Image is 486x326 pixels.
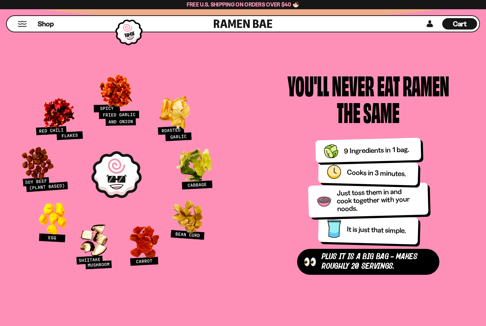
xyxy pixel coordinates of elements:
button: Mobile Menu Trigger [17,21,27,27]
span: Cart [453,20,467,28]
div: Same [363,98,400,125]
span: Free U.S. Shipping on Orders over $40 🍜 [187,1,300,8]
div: 9 Ingredients in 1 bag. [344,145,413,155]
a: Shop [38,18,54,30]
div: Plus It is a Big Bag - makes roughly 20 servings. [322,252,432,271]
div: Cart [442,16,477,32]
div: It is just that simple. [347,225,410,235]
div: Eat [377,72,400,98]
span: Shop [38,19,54,29]
div: the [337,98,360,125]
div: Cooks in 3 minutes. [347,169,410,178]
div: You'll [287,72,329,98]
div: Never [332,72,374,98]
div: Just toss them in and cook together with your noods. [337,187,420,213]
div: Ramen [403,72,449,98]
